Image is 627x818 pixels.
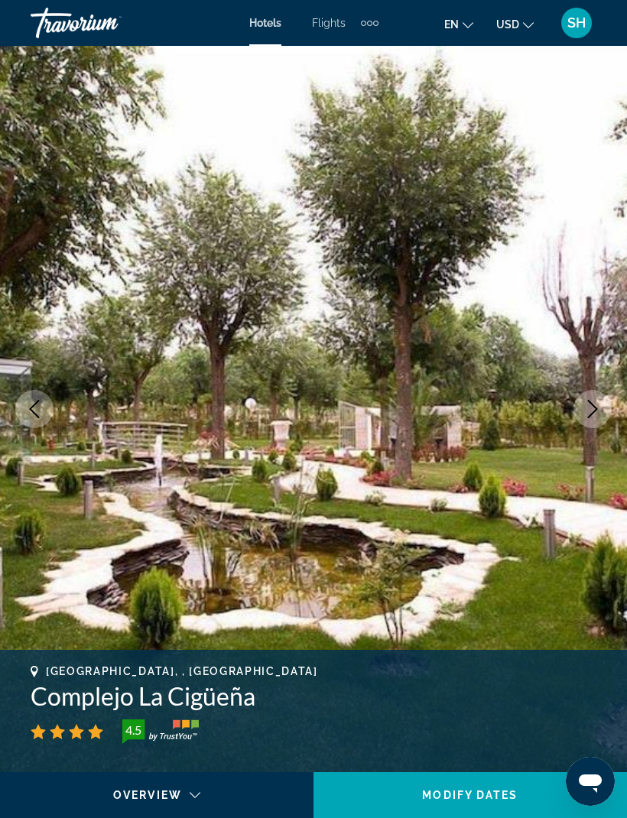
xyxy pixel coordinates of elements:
span: [GEOGRAPHIC_DATA], , [GEOGRAPHIC_DATA] [46,665,318,677]
button: Change language [444,13,473,35]
div: 4.5 [118,721,148,739]
img: TrustYou guest rating badge [122,719,199,744]
span: SH [567,15,586,31]
a: Travorium [31,3,184,43]
button: Previous image [15,390,54,428]
span: en [444,18,459,31]
button: Extra navigation items [361,11,378,35]
iframe: Button to launch messaging window [566,757,615,806]
a: Flights [312,17,346,29]
button: Change currency [496,13,534,35]
a: Hotels [249,17,281,29]
button: Modify Dates [313,772,627,818]
h1: Complejo La Cigüeña [31,681,596,712]
span: USD [496,18,519,31]
span: Modify Dates [422,789,518,801]
button: Next image [573,390,612,428]
button: User Menu [557,7,596,39]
